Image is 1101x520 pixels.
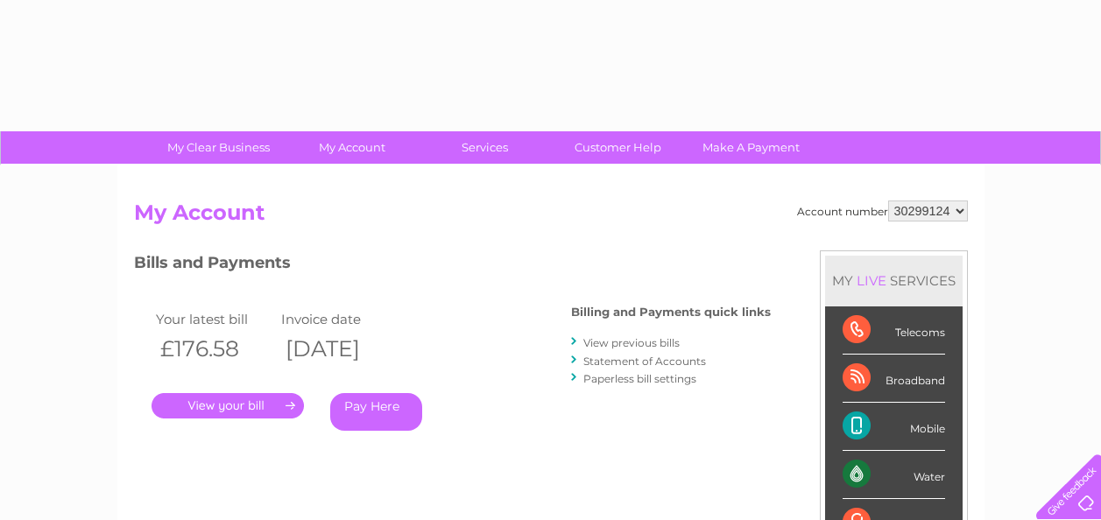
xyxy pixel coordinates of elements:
a: My Clear Business [146,131,291,164]
a: Services [413,131,557,164]
a: Statement of Accounts [583,355,706,368]
div: Water [843,451,945,499]
h3: Bills and Payments [134,250,771,281]
td: Your latest bill [152,307,278,331]
div: MY SERVICES [825,256,963,306]
a: Customer Help [546,131,690,164]
div: Account number [797,200,968,221]
a: Paperless bill settings [583,372,696,385]
h4: Billing and Payments quick links [571,306,771,319]
h2: My Account [134,200,968,234]
a: Make A Payment [679,131,823,164]
th: £176.58 [152,331,278,367]
a: Pay Here [330,393,422,431]
a: My Account [279,131,424,164]
th: [DATE] [277,331,403,367]
div: Broadband [843,355,945,403]
div: Mobile [843,403,945,451]
a: . [152,393,304,418]
a: View previous bills [583,336,680,349]
div: LIVE [853,272,890,289]
td: Invoice date [277,307,403,331]
div: Telecoms [843,306,945,355]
